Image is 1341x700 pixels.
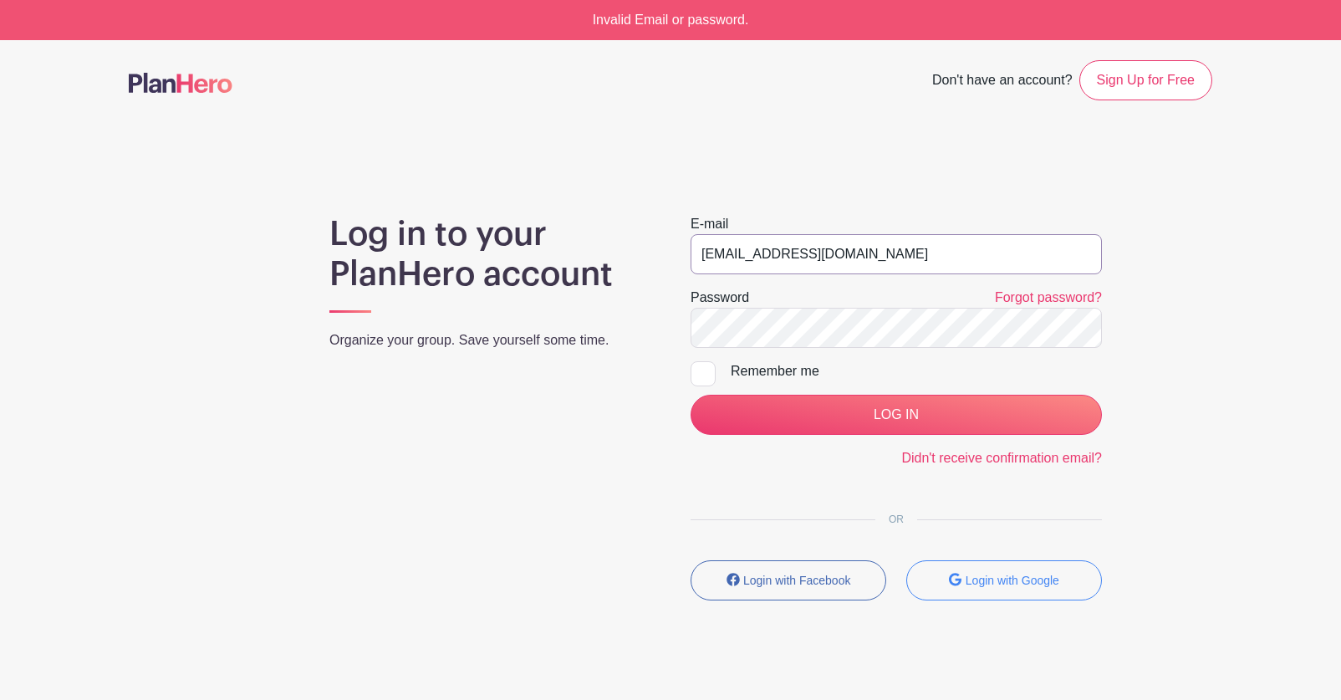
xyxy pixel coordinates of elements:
[329,330,650,350] p: Organize your group. Save yourself some time.
[932,64,1073,100] span: Don't have an account?
[129,73,232,93] img: logo-507f7623f17ff9eddc593b1ce0a138ce2505c220e1c5a4e2b4648c50719b7d32.svg
[691,234,1102,274] input: e.g. julie@eventco.com
[1079,60,1212,100] a: Sign Up for Free
[329,214,650,294] h1: Log in to your PlanHero account
[691,214,728,234] label: E-mail
[743,574,850,587] small: Login with Facebook
[691,560,886,600] button: Login with Facebook
[901,451,1102,465] a: Didn't receive confirmation email?
[731,361,1102,381] div: Remember me
[691,288,749,308] label: Password
[906,560,1102,600] button: Login with Google
[691,395,1102,435] input: LOG IN
[966,574,1059,587] small: Login with Google
[875,514,917,525] span: OR
[995,290,1102,304] a: Forgot password?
